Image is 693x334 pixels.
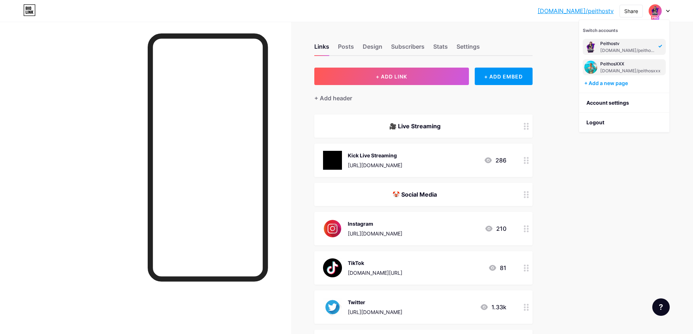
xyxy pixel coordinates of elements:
div: Peithostv [600,41,656,47]
div: Links [314,42,329,55]
div: TikTok [348,259,402,267]
div: [DOMAIN_NAME]/peithostv [600,48,656,53]
div: + Add a new page [584,80,666,87]
div: + Add header [314,94,352,102]
li: Logout [579,113,669,132]
img: peithosworld [584,61,597,74]
div: Posts [338,42,354,55]
img: peithosworld [649,5,661,17]
a: Account settings [579,93,669,113]
div: Settings [457,42,480,55]
div: 210 [485,224,506,233]
div: Instagram [348,220,402,228]
div: + ADD EMBED [475,68,533,85]
div: PeithosXXX [600,61,661,67]
img: TikTok [323,258,342,277]
div: [DOMAIN_NAME][URL] [348,269,402,277]
img: peithosworld [584,40,597,53]
div: [DOMAIN_NAME]/peithosxxx [600,68,661,74]
div: Kick Live Streaming [348,152,402,159]
span: + ADD LINK [376,73,407,80]
div: [URL][DOMAIN_NAME] [348,161,402,169]
div: Twitter [348,298,402,306]
img: Instagram [323,219,342,238]
img: Twitter [323,298,342,317]
div: 286 [484,156,506,165]
div: 81 [488,263,506,272]
div: [URL][DOMAIN_NAME] [348,308,402,316]
div: 🤡 Social Media [323,190,506,199]
button: + ADD LINK [314,68,469,85]
img: Kick Live Streaming [323,151,342,170]
div: Stats [433,42,448,55]
a: [DOMAIN_NAME]/peithostv [538,7,614,15]
div: 🎥 Live Streaming [323,122,506,130]
div: [URL][DOMAIN_NAME] [348,230,402,237]
div: Subscribers [391,42,425,55]
span: Switch accounts [583,28,618,33]
div: 1.33k [480,303,506,311]
div: Design [363,42,382,55]
div: Share [624,7,638,15]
